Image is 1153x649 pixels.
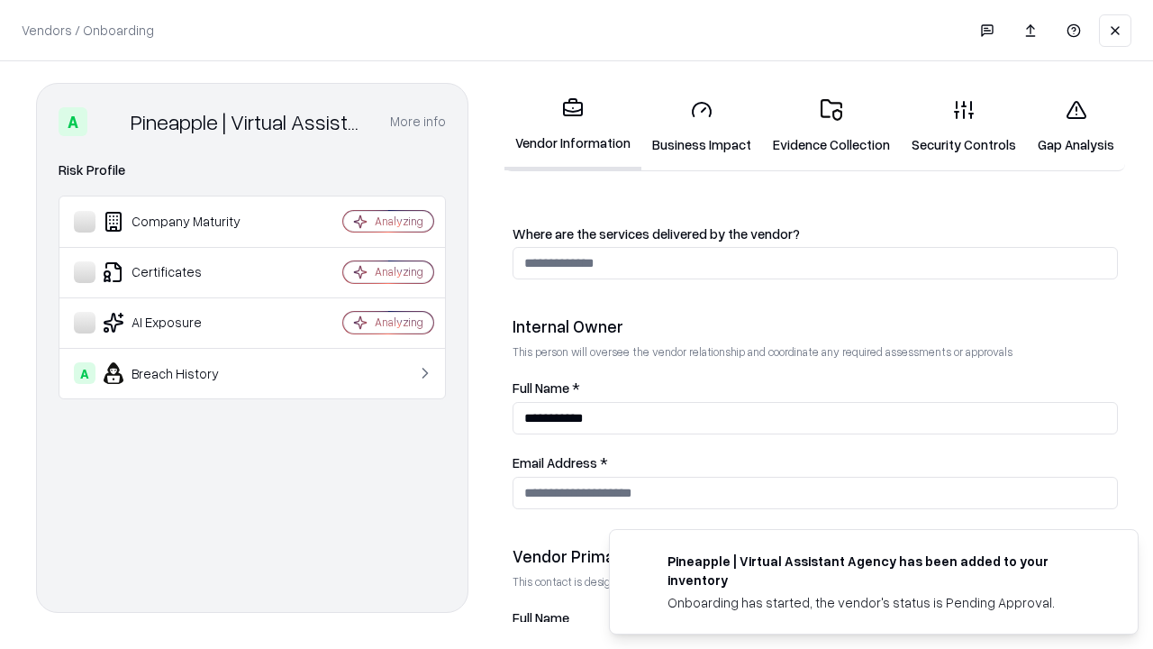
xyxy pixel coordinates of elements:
[375,264,423,279] div: Analyzing
[375,315,423,330] div: Analyzing
[641,85,762,169] a: Business Impact
[74,362,95,384] div: A
[59,107,87,136] div: A
[22,21,154,40] p: Vendors / Onboarding
[901,85,1027,169] a: Security Controls
[59,160,446,181] div: Risk Profile
[513,227,1118,241] label: Where are the services delivered by the vendor?
[1027,85,1125,169] a: Gap Analysis
[390,105,446,138] button: More info
[513,545,1118,567] div: Vendor Primary Contact
[95,107,123,136] img: Pineapple | Virtual Assistant Agency
[513,381,1118,395] label: Full Name *
[513,456,1118,470] label: Email Address *
[513,344,1118,360] p: This person will oversee the vendor relationship and coordinate any required assessments or appro...
[131,107,368,136] div: Pineapple | Virtual Assistant Agency
[504,83,641,170] a: Vendor Information
[375,214,423,229] div: Analyzing
[513,574,1118,590] p: This contact is designated to receive the assessment request from Shift
[762,85,901,169] a: Evidence Collection
[667,593,1094,612] div: Onboarding has started, the vendor's status is Pending Approval.
[513,611,1118,625] label: Full Name
[513,315,1118,337] div: Internal Owner
[631,552,653,573] img: trypineapple.com
[74,261,289,283] div: Certificates
[74,312,289,334] div: AI Exposure
[667,552,1094,590] div: Pineapple | Virtual Assistant Agency has been added to your inventory
[74,362,289,384] div: Breach History
[74,211,289,233] div: Company Maturity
